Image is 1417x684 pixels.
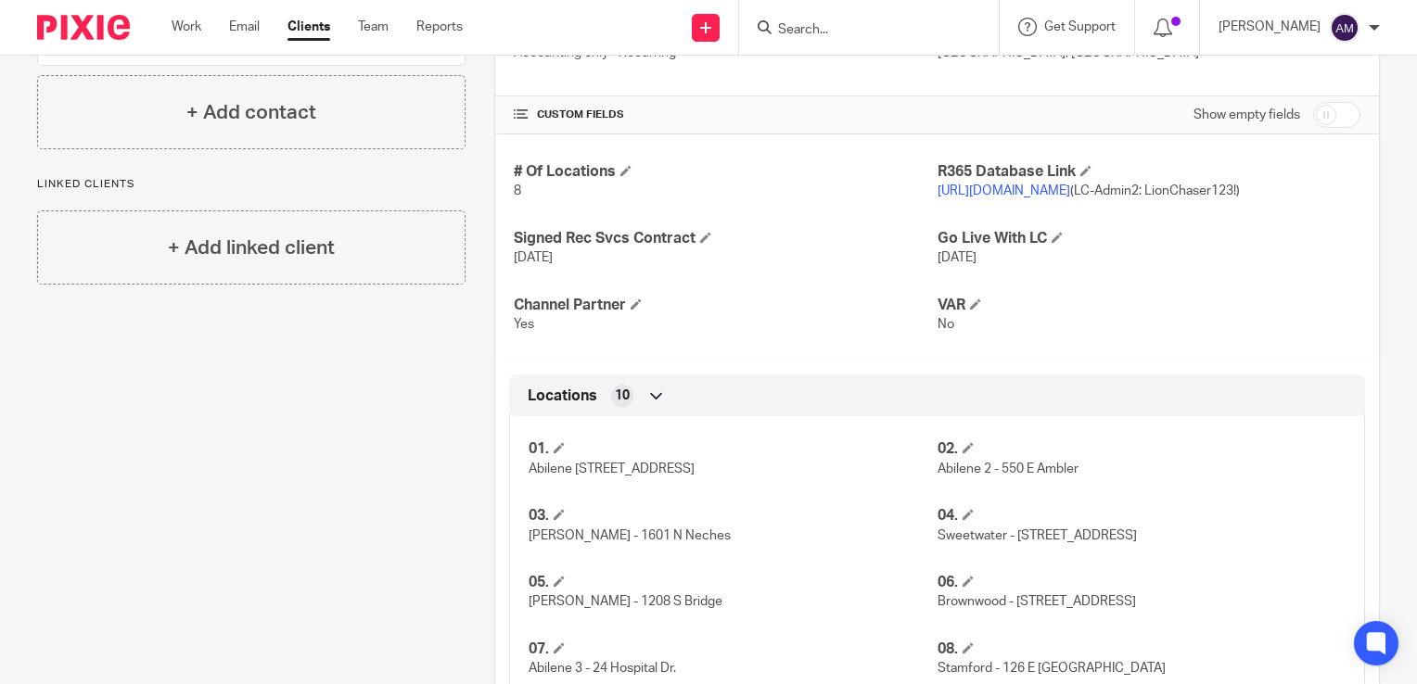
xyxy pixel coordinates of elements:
[938,184,1070,197] a: [URL][DOMAIN_NAME]
[514,318,534,331] span: Yes
[1219,18,1321,36] p: [PERSON_NAME]
[229,18,260,36] a: Email
[938,529,1137,542] span: Sweetwater - [STREET_ADDRESS]
[287,18,330,36] a: Clients
[938,251,977,264] span: [DATE]
[529,640,937,659] h4: 07.
[938,162,1360,182] h4: R365 Database Link
[938,595,1136,608] span: Brownwood - [STREET_ADDRESS]
[358,18,389,36] a: Team
[529,595,722,608] span: [PERSON_NAME] - 1208 S Bridge
[938,229,1360,248] h4: Go Live With LC
[528,386,597,406] span: Locations
[938,573,1346,592] h4: 06.
[514,162,937,182] h4: # Of Locations
[37,177,466,192] p: Linked clients
[938,318,954,331] span: No
[938,640,1346,659] h4: 08.
[514,184,521,197] span: 8
[938,662,1166,675] span: Stamford - 126 E [GEOGRAPHIC_DATA]
[172,18,201,36] a: Work
[514,108,937,122] h4: CUSTOM FIELDS
[938,184,1240,197] span: (LC-Admin2: LionChaser123!)
[37,15,130,40] img: Pixie
[416,18,463,36] a: Reports
[615,386,630,405] span: 10
[1330,13,1360,43] img: svg%3E
[168,234,335,262] h4: + Add linked client
[529,462,695,475] span: Abilene [STREET_ADDRESS]
[938,439,1346,459] h4: 02.
[514,296,937,315] h4: Channel Partner
[938,462,1079,475] span: Abilene 2 - 550 E Ambler
[529,506,937,526] h4: 03.
[529,529,731,542] span: [PERSON_NAME] - 1601 N Neches
[514,229,937,248] h4: Signed Rec Svcs Contract
[938,506,1346,526] h4: 04.
[514,251,553,264] span: [DATE]
[529,573,937,592] h4: 05.
[186,98,316,127] h4: + Add contact
[529,662,676,675] span: Abilene 3 - 24 Hospital Dr.
[529,439,937,459] h4: 01.
[1194,106,1300,124] label: Show empty fields
[776,22,943,39] input: Search
[938,296,1360,315] h4: VAR
[1044,20,1116,33] span: Get Support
